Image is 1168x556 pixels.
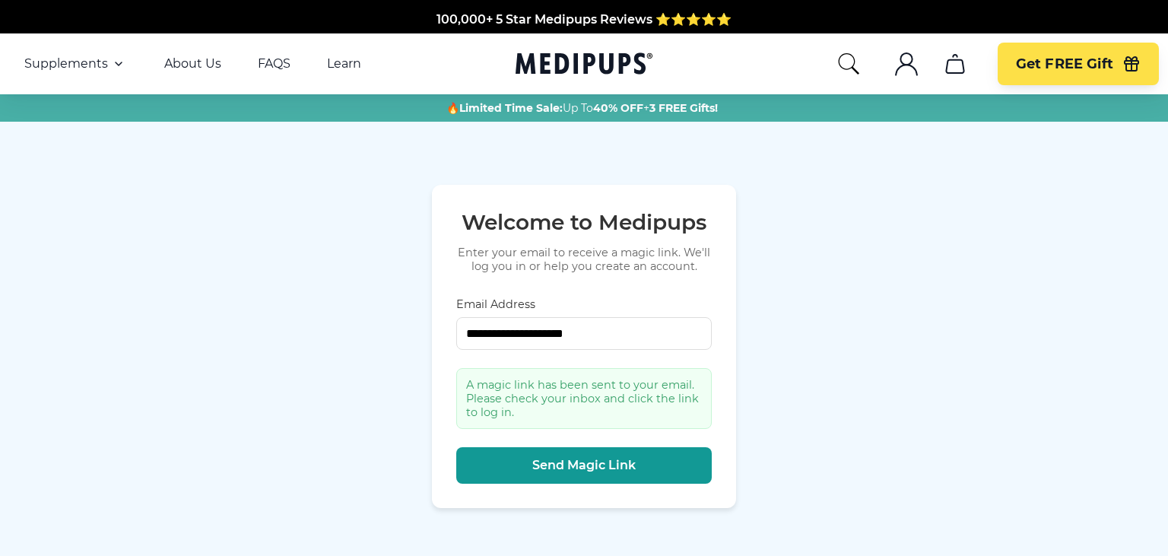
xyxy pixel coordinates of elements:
[456,368,712,429] div: A magic link has been sent to your email. Please check your inbox and click the link to log in.
[456,209,712,235] h1: Welcome to Medipups
[456,297,712,311] label: Email Address
[327,56,361,71] a: Learn
[24,56,108,71] span: Supplements
[446,100,718,116] span: 🔥 Up To +
[164,56,221,71] a: About Us
[516,49,652,81] a: Medipups
[436,2,732,16] span: 100,000+ 5 Star Medipups Reviews ⭐️⭐️⭐️⭐️⭐️
[456,447,712,484] button: Send Magic Link
[532,458,636,473] span: Send Magic Link
[24,55,128,73] button: Supplements
[456,246,712,273] p: Enter your email to receive a magic link. We'll log you in or help you create an account.
[836,52,861,76] button: search
[258,56,290,71] a: FAQS
[937,46,973,82] button: cart
[998,43,1159,85] button: Get FREE Gift
[888,46,925,82] button: account
[1016,56,1113,73] span: Get FREE Gift
[332,20,837,34] span: Made In The [GEOGRAPHIC_DATA] from domestic & globally sourced ingredients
